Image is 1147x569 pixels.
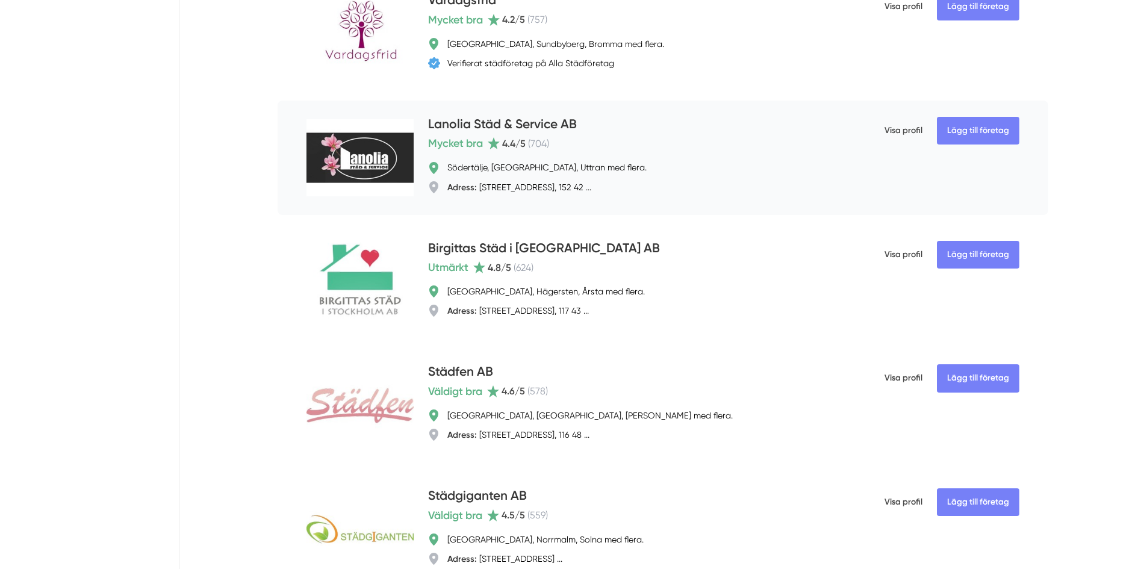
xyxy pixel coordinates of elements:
[514,262,533,273] span: ( 624 )
[447,409,733,421] div: [GEOGRAPHIC_DATA], [GEOGRAPHIC_DATA], [PERSON_NAME] med flera.
[502,509,525,521] span: 4.5 /5
[306,119,413,196] img: Lanolia Städ & Service AB
[428,362,493,382] h4: Städfen AB
[528,138,549,149] span: ( 704 )
[447,533,644,546] div: [GEOGRAPHIC_DATA], Norrmalm, Solna med flera.
[502,385,525,397] span: 4.6 /5
[884,115,922,146] span: Visa profil
[527,385,548,397] span: ( 578 )
[447,553,477,564] strong: Adress:
[306,367,413,444] img: Städfen AB
[447,161,647,173] div: Södertälje, [GEOGRAPHIC_DATA], Uttran med flera.
[428,11,483,28] span: Mycket bra
[447,285,645,297] div: [GEOGRAPHIC_DATA], Hägersten, Årsta med flera.
[428,507,482,524] span: Väldigt bra
[447,38,664,50] div: [GEOGRAPHIC_DATA], Sundbyberg, Bromma med flera.
[428,135,483,152] span: Mycket bra
[447,182,477,193] strong: Adress:
[447,57,614,69] div: Verifierat städföretag på Alla Städföretag
[447,429,477,440] strong: Adress:
[447,305,477,316] strong: Adress:
[937,488,1019,516] : Lägg till företag
[884,362,922,394] span: Visa profil
[447,429,589,441] div: [STREET_ADDRESS], 116 48 ...
[306,243,413,320] img: Birgittas Städ i Stockholm AB
[884,487,922,518] span: Visa profil
[884,239,922,270] span: Visa profil
[428,239,660,259] h4: Birgittas Städ i [GEOGRAPHIC_DATA] AB
[447,305,589,317] div: [STREET_ADDRESS], 117 43 ...
[937,364,1019,392] : Lägg till företag
[937,241,1019,269] : Lägg till företag
[502,14,525,25] span: 4.2 /5
[527,509,548,521] span: ( 559 )
[502,138,526,149] span: 4.4 /5
[447,553,562,565] div: [STREET_ADDRESS] ...
[527,14,547,25] span: ( 757 )
[447,181,591,193] div: [STREET_ADDRESS], 152 42 ...
[428,259,468,276] span: Utmärkt
[937,117,1019,145] : Lägg till företag
[428,487,527,506] h4: Städgiganten AB
[428,383,482,400] span: Väldigt bra
[488,262,511,273] span: 4.8 /5
[428,115,577,135] h4: Lanolia Städ & Service AB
